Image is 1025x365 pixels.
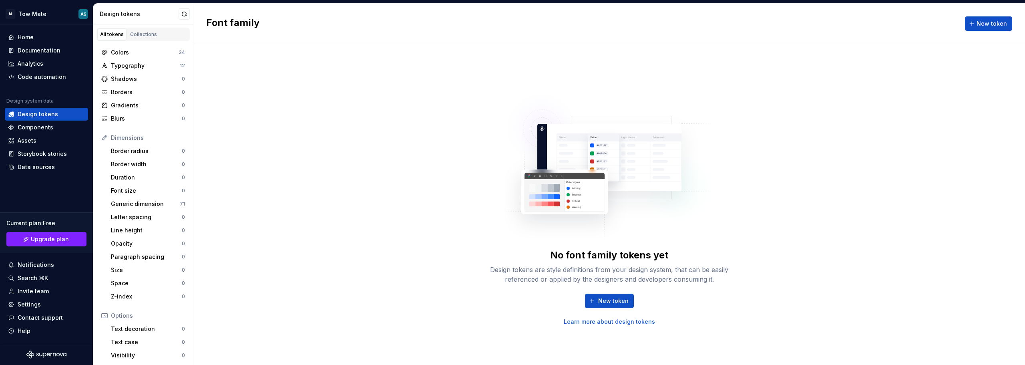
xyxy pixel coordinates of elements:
div: Options [111,312,185,320]
a: Space0 [108,277,188,290]
a: Analytics [5,57,88,70]
div: Components [18,123,53,131]
div: Design tokens are style definitions from your design system, that can be easily referenced or app... [481,265,738,284]
a: Letter spacing0 [108,211,188,224]
div: Opacity [111,240,182,248]
div: 34 [179,49,185,56]
div: Tow Mate [18,10,46,18]
div: Text decoration [111,325,182,333]
button: Upgrade plan [6,232,86,246]
a: Storybook stories [5,147,88,160]
div: No font family tokens yet [550,249,668,262]
a: Font size0 [108,184,188,197]
a: Text decoration0 [108,323,188,335]
div: Data sources [18,163,55,171]
a: Settings [5,298,88,311]
div: 0 [182,188,185,194]
a: Size0 [108,264,188,276]
a: Z-index0 [108,290,188,303]
div: Borders [111,88,182,96]
a: Duration0 [108,171,188,184]
div: Typography [111,62,180,70]
div: Storybook stories [18,150,67,158]
div: 0 [182,214,185,220]
div: Border width [111,160,182,168]
a: Code automation [5,71,88,83]
a: Gradients0 [98,99,188,112]
a: Invite team [5,285,88,298]
a: Border radius0 [108,145,188,157]
div: Z-index [111,292,182,300]
span: Upgrade plan [31,235,69,243]
a: Design tokens [5,108,88,121]
button: Contact support [5,311,88,324]
div: Shadows [111,75,182,83]
div: Gradients [111,101,182,109]
div: Documentation [18,46,60,54]
div: Home [18,33,34,41]
div: All tokens [100,31,124,38]
a: Home [5,31,88,44]
div: Design system data [6,98,54,104]
div: Settings [18,300,41,309]
div: Space [111,279,182,287]
h2: Font family [206,16,259,31]
button: Help [5,325,88,337]
div: Blurs [111,115,182,123]
div: 0 [182,267,185,273]
div: Font size [111,187,182,195]
a: Visibility0 [108,349,188,362]
div: Help [18,327,30,335]
div: 0 [182,227,185,234]
a: Generic dimension71 [108,198,188,210]
a: Blurs0 [98,112,188,125]
div: 71 [180,201,185,207]
div: 0 [182,76,185,82]
button: MTow MateAS [2,5,91,22]
div: Analytics [18,60,43,68]
div: Assets [18,137,36,145]
div: M [6,9,15,19]
div: Visibility [111,351,182,359]
span: New token [977,20,1007,28]
a: Opacity0 [108,237,188,250]
span: New token [598,297,629,305]
button: New token [965,16,1012,31]
div: 0 [182,240,185,247]
div: Paragraph spacing [111,253,182,261]
a: Border width0 [108,158,188,171]
a: Colors34 [98,46,188,59]
div: Notifications [18,261,54,269]
div: Line height [111,226,182,234]
a: Paragraph spacing0 [108,250,188,263]
a: Typography12 [98,59,188,72]
a: Learn more about design tokens [564,318,655,326]
div: 0 [182,161,185,167]
div: 0 [182,148,185,154]
div: 0 [182,280,185,286]
button: Notifications [5,258,88,271]
a: Shadows0 [98,73,188,85]
button: Search ⌘K [5,272,88,284]
div: 0 [182,174,185,181]
div: 0 [182,339,185,345]
div: Colors [111,48,179,56]
button: New token [585,294,634,308]
a: Assets [5,134,88,147]
div: 0 [182,115,185,122]
a: Line height0 [108,224,188,237]
svg: Supernova Logo [26,351,66,359]
a: Components [5,121,88,134]
div: Design tokens [100,10,179,18]
div: Contact support [18,314,63,322]
a: Borders0 [98,86,188,99]
div: 0 [182,293,185,300]
div: Duration [111,173,182,181]
div: Generic dimension [111,200,180,208]
div: 0 [182,352,185,359]
div: 0 [182,102,185,109]
a: Data sources [5,161,88,173]
div: Dimensions [111,134,185,142]
div: 12 [180,63,185,69]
